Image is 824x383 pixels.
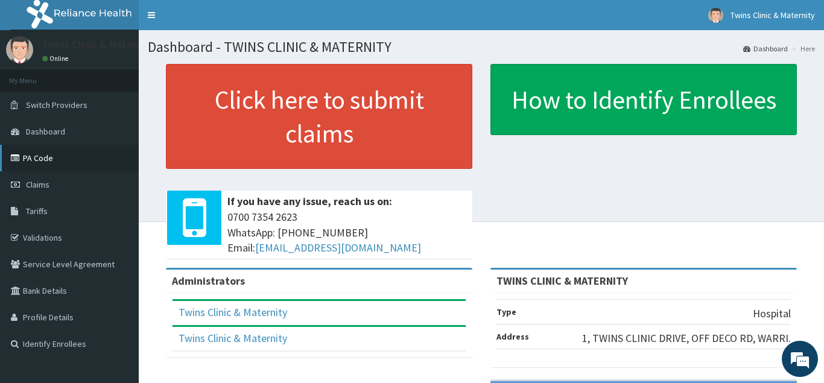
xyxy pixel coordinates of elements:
[42,39,155,50] p: Twins Clinic & Maternity
[26,100,87,110] span: Switch Providers
[255,241,421,255] a: [EMAIL_ADDRESS][DOMAIN_NAME]
[743,43,788,54] a: Dashboard
[179,305,287,319] a: Twins Clinic & Maternity
[179,331,287,345] a: Twins Clinic & Maternity
[582,331,791,346] p: 1, TWINS CLINIC DRIVE, OFF DECO RD, WARRI.
[789,43,815,54] li: Here
[496,274,628,288] strong: TWINS CLINIC & MATERNITY
[753,306,791,321] p: Hospital
[172,274,245,288] b: Administrators
[26,179,49,190] span: Claims
[708,8,723,23] img: User Image
[26,206,48,217] span: Tariffs
[490,64,797,135] a: How to Identify Enrollees
[26,126,65,137] span: Dashboard
[227,209,466,256] span: 0700 7354 2623 WhatsApp: [PHONE_NUMBER] Email:
[166,64,472,169] a: Click here to submit claims
[6,36,33,63] img: User Image
[148,39,815,55] h1: Dashboard - TWINS CLINIC & MATERNITY
[496,331,529,342] b: Address
[731,10,815,21] span: Twins Clinic & Maternity
[42,54,71,63] a: Online
[496,306,516,317] b: Type
[227,194,392,208] b: If you have any issue, reach us on:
